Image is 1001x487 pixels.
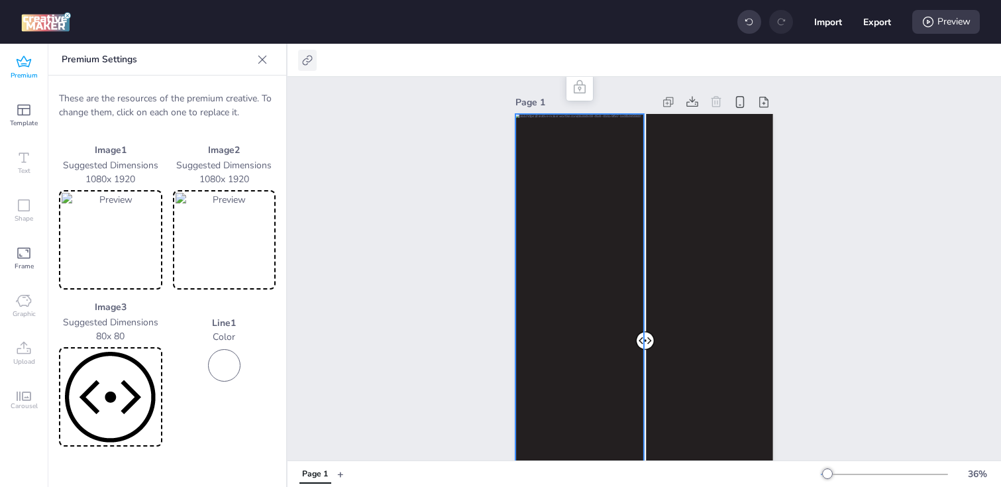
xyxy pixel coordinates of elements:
p: 1080 x 1920 [173,172,276,186]
p: 80 x 80 [59,329,162,343]
img: logo Creative Maker [21,12,71,32]
button: Import [814,8,842,36]
span: Carousel [11,401,38,411]
span: Template [10,118,38,129]
p: 1080 x 1920 [59,172,162,186]
p: Image 3 [59,300,162,314]
span: Frame [15,261,34,272]
div: 36 % [961,467,993,481]
img: Preview [62,193,160,287]
span: Shape [15,213,33,224]
div: Tabs [293,462,337,486]
p: Image 2 [173,143,276,157]
span: Graphic [13,309,36,319]
button: Export [863,8,891,36]
p: These are the resources of the premium creative. To change them, click on each one to replace it. [59,91,276,119]
div: Page 1 [515,95,654,109]
img: Preview [176,193,274,287]
div: Preview [912,10,980,34]
span: Text [18,166,30,176]
p: Suggested Dimensions [59,315,162,329]
p: Suggested Dimensions [59,158,162,172]
button: + [337,462,344,486]
span: Premium [11,70,38,81]
img: Preview [62,350,160,444]
div: Page 1 [302,468,328,480]
p: Premium Settings [62,44,252,76]
p: Line 1 [173,316,276,330]
p: Image 1 [59,143,162,157]
p: Suggested Dimensions [173,158,276,172]
p: Color [173,330,276,344]
span: Upload [13,356,35,367]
